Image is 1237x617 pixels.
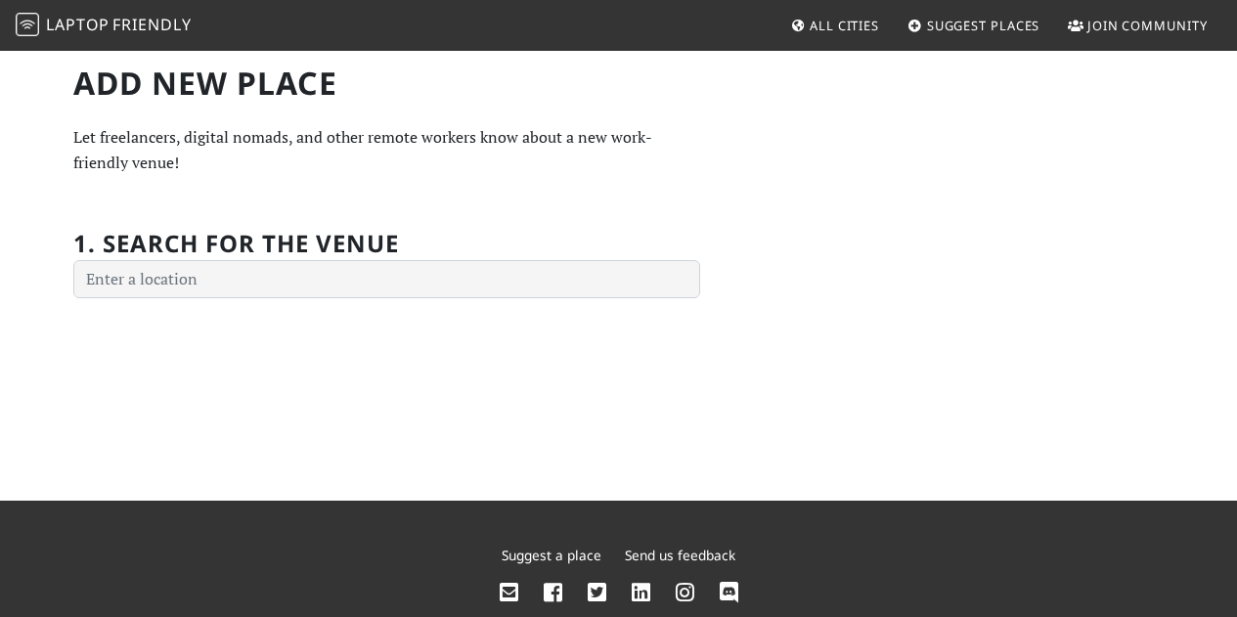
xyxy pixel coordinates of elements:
a: All Cities [782,8,887,43]
h1: Add new Place [73,65,700,102]
a: Suggest a place [502,546,601,564]
h2: 1. Search for the venue [73,230,399,258]
span: Friendly [112,14,191,35]
input: Enter a location [73,260,700,299]
span: Laptop [46,14,110,35]
span: Suggest Places [927,17,1040,34]
span: Join Community [1087,17,1208,34]
a: Join Community [1060,8,1215,43]
a: LaptopFriendly LaptopFriendly [16,9,192,43]
img: LaptopFriendly [16,13,39,36]
p: Let freelancers, digital nomads, and other remote workers know about a new work-friendly venue! [73,125,700,175]
a: Suggest Places [900,8,1048,43]
span: All Cities [810,17,879,34]
a: Send us feedback [625,546,735,564]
